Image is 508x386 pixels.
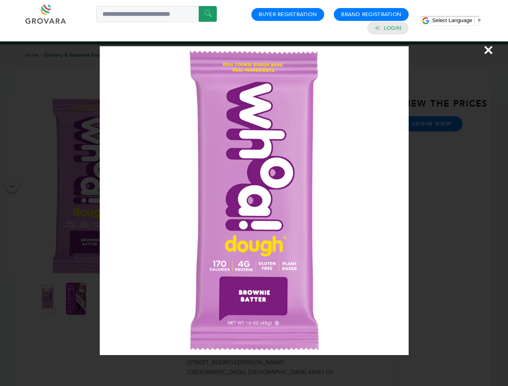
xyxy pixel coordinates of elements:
span: Select Language [432,17,472,23]
img: Image Preview [100,46,409,355]
a: Login [384,25,401,32]
a: Select Language​ [432,17,482,23]
input: Search a product or brand... [96,6,217,22]
a: Buyer Registration [259,11,317,18]
span: × [483,39,494,61]
a: Brand Registration [341,11,401,18]
span: ▼ [477,17,482,23]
